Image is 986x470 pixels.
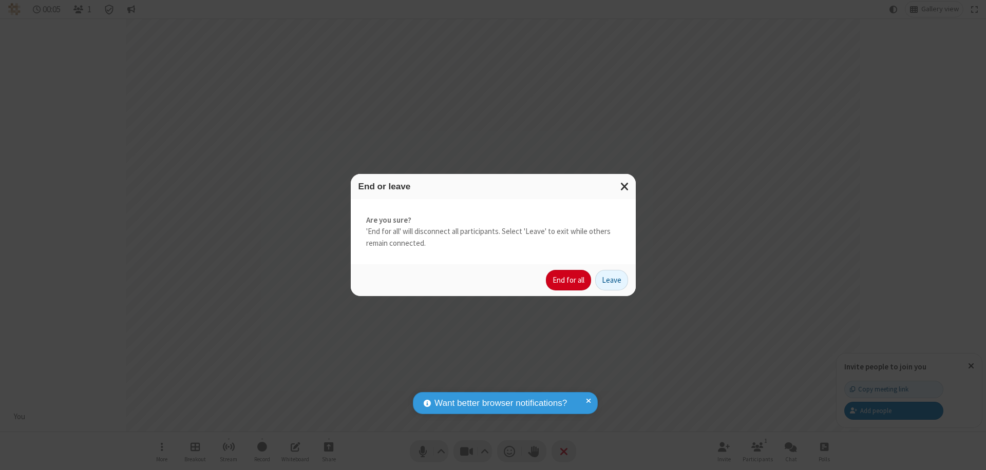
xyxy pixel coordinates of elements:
strong: Are you sure? [366,214,620,226]
button: Leave [595,270,628,290]
button: Close modal [614,174,636,199]
div: 'End for all' will disconnect all participants. Select 'Leave' to exit while others remain connec... [351,199,636,265]
button: End for all [546,270,591,290]
h3: End or leave [358,182,628,191]
span: Want better browser notifications? [434,397,567,410]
